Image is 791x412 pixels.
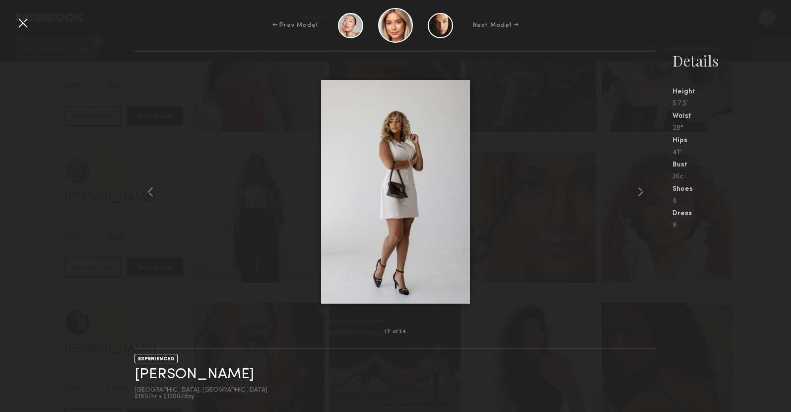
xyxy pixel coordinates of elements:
div: Hips [672,137,791,144]
div: Details [672,51,791,71]
div: Dress [672,210,791,217]
div: Waist [672,113,791,120]
div: 41" [672,149,791,156]
div: Shoes [672,186,791,193]
div: [GEOGRAPHIC_DATA], [GEOGRAPHIC_DATA] [134,387,267,394]
div: ← Prev Model [272,21,318,30]
div: 36c [672,173,791,180]
div: 5'7.5" [672,100,791,107]
div: Next Model → [473,21,519,30]
div: 8 [672,222,791,229]
div: 28" [672,125,791,132]
div: Height [672,88,791,95]
a: [PERSON_NAME] [134,367,254,382]
div: $150/hr • $1200/day [134,394,267,400]
div: 17 of 24 [385,330,406,334]
div: Bust [672,162,791,168]
div: EXPERIENCED [134,354,178,363]
div: 8 [672,198,791,205]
